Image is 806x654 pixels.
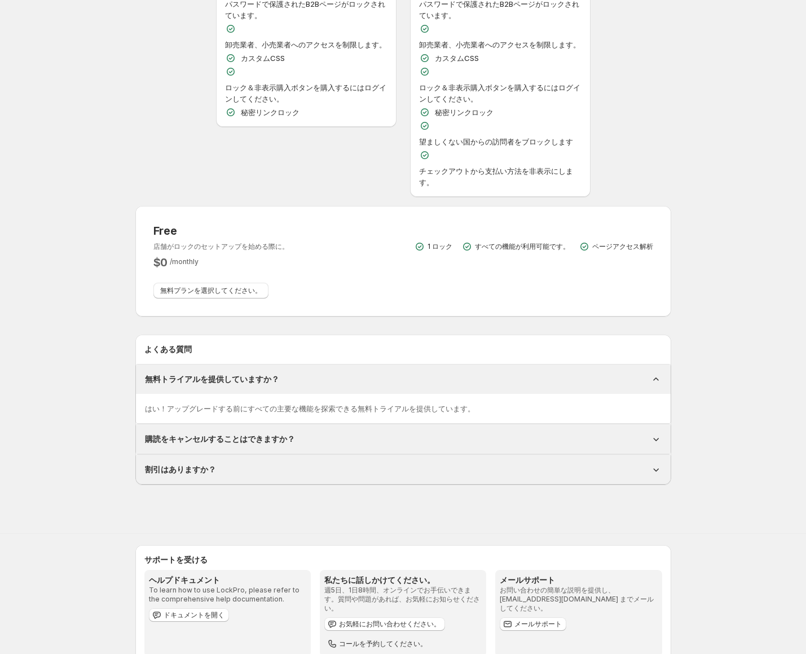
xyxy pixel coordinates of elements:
[324,586,482,613] p: 週5日、1日8時間、オンラインでお手伝いできます。質問や問題があれば、お気軽にお知らせください。
[149,574,306,586] h3: ヘルプドキュメント
[324,637,431,651] button: コールを予約してください。
[160,286,262,295] span: 無料プランを選択してください。
[153,224,289,238] h3: Free
[324,574,482,586] h3: 私たちに話しかけてください。
[592,242,653,251] p: ページアクセス解析
[170,257,199,266] span: / monthly
[241,52,285,64] p: カスタムCSS
[241,107,300,118] p: 秘密リンクロック
[225,39,386,50] p: 卸売業者、小売業者へのアクセスを制限します。
[428,242,452,251] p: 1 ロック
[514,620,562,629] span: メールサポート
[145,404,475,413] span: はい！アップグレードする前にすべての主要な機能を探索できる無料トライアルを提供しています。
[153,283,268,299] button: 無料プランを選択してください。
[500,586,657,613] p: お問い合わせの簡単な説明を提供し、[EMAIL_ADDRESS][DOMAIN_NAME] までメールしてください。
[324,617,445,631] button: お気軽にお問い合わせください。
[419,82,582,104] p: ロック＆非表示購入ボタンを購入するにはログインしてください。
[144,554,662,565] h2: サポートを受ける
[145,374,279,385] h1: 無料トライアルを提供していますか？
[435,107,494,118] p: 秘密リンクロック
[153,256,168,269] h2: $ 0
[145,464,216,475] h1: 割引はありますか？
[225,82,387,104] p: ロック＆非表示購入ボタンを購入するにはログインしてください。
[435,52,479,64] p: カスタムCSS
[419,39,580,50] p: 卸売業者、小売業者へのアクセスを制限します。
[153,242,289,251] p: 店舗がロックのセットアップを始める際に。
[339,620,441,629] span: お気軽にお問い合わせください。
[500,574,657,586] h3: メールサポート
[145,433,295,445] h1: 購読をキャンセルすることはできますか？
[500,617,566,631] a: メールサポート
[149,608,229,622] a: ドキュメントを開く
[475,242,570,251] p: すべての機能が利用可能です。
[339,639,427,648] span: コールを予約してください。
[419,165,582,188] p: チェックアウトから支払い方法を非表示にします。
[149,586,306,604] p: To learn how to use LockPro, please refer to the comprehensive help documentation.
[164,611,224,620] span: ドキュメントを開く
[144,344,662,355] h2: よくある質問
[419,136,573,147] p: 望ましくない国からの訪問者をブロックします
